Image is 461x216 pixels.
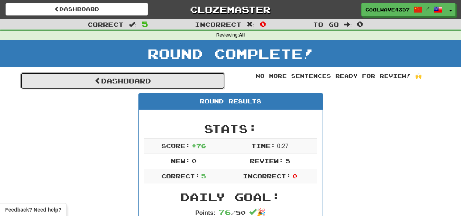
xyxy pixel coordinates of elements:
[201,172,206,179] span: 5
[129,21,137,28] span: :
[277,143,289,149] span: 0 : 27
[144,123,317,135] h2: Stats:
[285,157,290,164] span: 5
[195,21,241,28] span: Incorrect
[251,142,275,149] span: Time:
[243,172,291,179] span: Incorrect:
[5,206,61,213] span: Open feedback widget
[365,6,410,13] span: CoolWave4357
[142,20,148,28] span: 5
[3,46,458,61] h1: Round Complete!
[292,172,297,179] span: 0
[161,172,200,179] span: Correct:
[144,191,317,203] h2: Daily Goal:
[20,72,225,89] a: Dashboard
[192,142,206,149] span: + 76
[250,157,283,164] span: Review:
[195,210,215,216] strong: Points:
[139,93,323,110] div: Round Results
[361,3,446,16] a: CoolWave4357 /
[239,32,245,38] strong: All
[6,3,148,16] a: Dashboard
[192,157,196,164] span: 0
[247,21,255,28] span: :
[161,142,190,149] span: Score:
[426,6,430,11] span: /
[87,21,124,28] span: Correct
[260,20,266,28] span: 0
[219,209,245,216] span: / 50
[159,3,302,16] a: Clozemaster
[357,20,363,28] span: 0
[313,21,339,28] span: To go
[171,157,190,164] span: New:
[236,72,441,80] div: No more sentences ready for review! 🙌
[344,21,352,28] span: :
